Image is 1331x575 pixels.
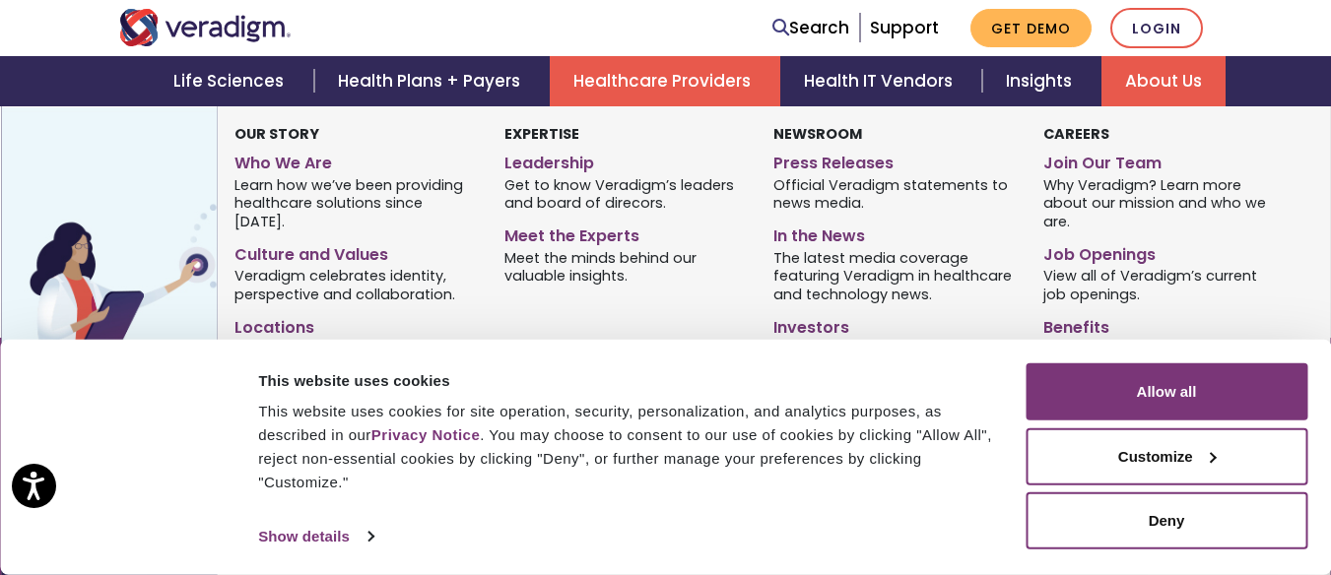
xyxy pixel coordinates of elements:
a: Locations [234,310,474,339]
a: Culture and Values [234,237,474,266]
span: View all of Veradigm’s current job openings. [1043,266,1283,304]
span: Veradigm offers benefits, training and development opportunities. [1043,339,1283,396]
a: About Us [1101,56,1226,106]
a: Login [1110,8,1203,48]
a: Leadership [504,146,744,174]
a: Who We Are [234,146,474,174]
strong: Expertise [504,124,579,144]
span: Veradigm celebrates identity, perspective and collaboration. [234,266,474,304]
a: Health Plans + Payers [314,56,550,106]
a: Support [870,16,939,39]
strong: Our Story [234,124,319,144]
iframe: Drift Chat Widget [953,433,1307,551]
div: This website uses cookies for site operation, security, personalization, and analytics purposes, ... [258,400,1003,494]
img: Veradigm logo [119,9,292,46]
a: Insights [982,56,1101,106]
button: Customize [1026,427,1307,484]
a: Search [772,15,849,41]
span: Official Veradigm statements to news media. [773,174,1013,213]
span: Earnings, events, press release information and more. [773,339,1013,377]
a: Healthcare Providers [550,56,780,106]
a: Benefits [1043,310,1283,339]
a: Health IT Vendors [780,56,982,106]
span: Meet the minds behind our valuable insights. [504,247,744,286]
a: Life Sciences [150,56,313,106]
a: Meet the Experts [504,219,744,247]
strong: Careers [1043,124,1109,144]
span: Headquartered in [GEOGRAPHIC_DATA], [GEOGRAPHIC_DATA], our remote force crosses the globe. [234,339,474,414]
a: Join Our Team [1043,146,1283,174]
a: Privacy Notice [371,426,480,443]
span: Get to know Veradigm’s leaders and board of direcors. [504,174,744,213]
a: Show details [258,522,372,551]
span: The latest media coverage featuring Veradigm in healthcare and technology news. [773,247,1013,304]
a: Press Releases [773,146,1013,174]
a: In the News [773,219,1013,247]
div: This website uses cookies [258,368,1003,392]
img: Vector image of Veradigm’s Story [1,106,318,451]
a: Get Demo [970,9,1092,47]
span: Learn how we’ve been providing healthcare solutions since [DATE]. [234,174,474,231]
a: Job Openings [1043,237,1283,266]
a: Investors [773,310,1013,339]
strong: Newsroom [773,124,862,144]
button: Allow all [1026,363,1307,420]
span: Why Veradigm? Learn more about our mission and who we are. [1043,174,1283,231]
